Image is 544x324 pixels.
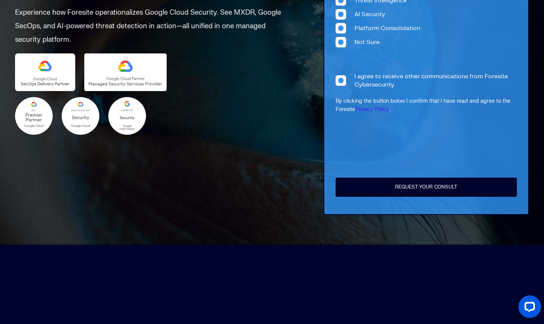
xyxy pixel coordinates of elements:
[355,106,389,113] a: Privacy Policy
[62,97,99,135] img: Foresite Google Cloud badge - Specialization - Security
[108,97,146,135] img: Google Public Sector Security Expertise badge
[512,292,544,324] iframe: LiveChat chat widget
[336,38,380,46] span: Not Sure
[336,178,517,197] input: Request Your Consult
[336,72,517,89] span: I agree to receive other communications from Foresite Cybersecurity.
[15,97,53,135] img: foresite_google-cloud_badge__premier-partner_sell
[336,132,432,155] iframe: reCAPTCHA
[336,24,420,32] span: Platform Consolidation
[84,53,167,91] img: Foresite is a Google Cloud Managed Security Services Partner
[336,10,385,18] span: AI Security
[15,53,75,91] img: Foresite - Google Cloud SecOps Delivery Partner Badge
[336,97,524,114] div: By clicking the button below I confirm that I have read and agree to the Foresite .
[15,6,287,47] p: Experience how Foresite operationalizes Google Cloud Security. See MXDR, Google SecOps, and AI-po...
